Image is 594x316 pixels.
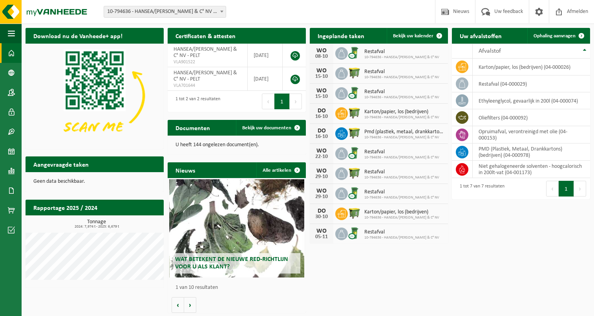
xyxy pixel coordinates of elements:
img: WB-1100-HPE-GN-50 [348,106,361,119]
div: 30-10 [314,214,329,220]
img: WB-1100-HPE-GN-50 [348,126,361,140]
div: 16-10 [314,114,329,119]
div: WO [314,68,329,74]
a: Bekijk uw documenten [236,120,305,136]
td: PMD (Plastiek, Metaal, Drankkartons) (bedrijven) (04-000978) [473,143,590,161]
span: Restafval [364,89,439,95]
span: 10-794636 - HANSEA/[PERSON_NAME] & C° NV [364,215,439,220]
span: 10-794636 - HANSEA/[PERSON_NAME] & C° NV [364,95,439,100]
span: VLA701644 [174,83,241,89]
div: 22-10 [314,154,329,160]
h2: Nieuws [168,162,203,178]
img: WB-0240-CU [348,86,361,99]
div: 16-10 [314,134,329,140]
img: WB-0240-CU [348,186,361,200]
td: niet gehalogeneerde solventen - hoogcalorisch in 200lt-vat (04-001173) [473,161,590,178]
img: WB-1100-HPE-GN-50 [348,66,361,79]
p: 1 van 10 resultaten [175,285,302,290]
h2: Documenten [168,120,218,135]
span: HANSEA/[PERSON_NAME] & C° NV - PELT [174,70,237,82]
button: Volgende [184,297,196,313]
div: WO [314,228,329,234]
h2: Certificaten & attesten [168,28,243,43]
span: 10-794636 - HANSEA/[PERSON_NAME] & C° NV [364,55,439,60]
div: DO [314,208,329,214]
a: Alle artikelen [256,162,305,178]
td: restafval (04-000029) [473,75,590,92]
h2: Rapportage 2025 / 2024 [26,200,105,215]
span: Restafval [364,229,439,235]
span: 10-794636 - HANSEA/[PERSON_NAME] & C° NV [364,235,439,240]
h2: Ingeplande taken [310,28,372,43]
p: U heeft 144 ongelezen document(en). [175,142,298,148]
h3: Tonnage [29,219,164,229]
span: Karton/papier, los (bedrijven) [364,109,439,115]
a: Wat betekent de nieuwe RED-richtlijn voor u als klant? [169,179,305,277]
span: 10-794636 - HANSEA/R. MELOTTE & C° NV - PELT [104,6,226,18]
span: VLA901522 [174,59,241,65]
span: 2024: 7,974 t - 2025: 6,679 t [29,225,164,229]
td: karton/papier, los (bedrijven) (04-000026) [473,59,590,75]
div: DO [314,128,329,134]
span: 10-794636 - HANSEA/R. MELOTTE & C° NV - PELT [104,6,226,17]
span: Restafval [364,169,439,175]
img: WB-1100-HPE-GN-50 [348,206,361,220]
iframe: chat widget [4,299,131,316]
span: Pmd (plastiek, metaal, drankkartons) (bedrijven) [364,129,444,135]
span: Afvalstof [479,48,501,54]
span: HANSEA/[PERSON_NAME] & C° NV - PELT [174,46,237,59]
button: Previous [262,94,274,109]
button: Previous [546,181,559,197]
div: WO [314,168,329,174]
span: Restafval [364,189,439,195]
a: Bekijk rapportage [105,215,163,231]
a: Bekijk uw kalender [387,28,447,44]
img: WB-0240-CU [348,46,361,59]
img: WB-0240-CU [348,146,361,160]
button: Next [290,94,302,109]
span: Wat betekent de nieuwe RED-richtlijn voor u als klant? [175,256,288,270]
span: 10-794636 - HANSEA/[PERSON_NAME] & C° NV [364,175,439,180]
span: Bekijk uw kalender [393,33,433,39]
div: 15-10 [314,74,329,79]
div: 29-10 [314,174,329,180]
span: 10-794636 - HANSEA/[PERSON_NAME] & C° NV [364,135,444,140]
td: [DATE] [248,44,283,67]
div: 29-10 [314,194,329,200]
span: 10-794636 - HANSEA/[PERSON_NAME] & C° NV [364,195,439,200]
div: WO [314,88,329,94]
div: WO [314,148,329,154]
div: 15-10 [314,94,329,99]
span: 10-794636 - HANSEA/[PERSON_NAME] & C° NV [364,115,439,120]
h2: Aangevraagde taken [26,156,97,172]
span: 10-794636 - HANSEA/[PERSON_NAME] & C° NV [364,75,439,80]
button: 1 [274,94,290,109]
h2: Uw afvalstoffen [452,28,510,43]
div: 08-10 [314,54,329,59]
span: 10-794636 - HANSEA/[PERSON_NAME] & C° NV [364,155,439,160]
h2: Download nu de Vanheede+ app! [26,28,130,43]
div: 1 tot 7 van 7 resultaten [456,180,504,197]
div: DO [314,108,329,114]
a: Ophaling aanvragen [527,28,589,44]
button: 1 [559,181,574,197]
td: oliefilters (04-000092) [473,109,590,126]
span: Restafval [364,69,439,75]
span: Bekijk uw documenten [242,125,291,130]
div: WO [314,188,329,194]
div: 1 tot 2 van 2 resultaten [172,93,220,110]
button: Next [574,181,586,197]
td: opruimafval, verontreinigd met olie (04-000153) [473,126,590,143]
img: WB-1100-HPE-GN-50 [348,166,361,180]
span: Ophaling aanvragen [534,33,576,39]
span: Restafval [364,49,439,55]
img: WB-0240-CU [348,226,361,240]
td: ethyleenglycol, gevaarlijk in 200l (04-000074) [473,92,590,109]
td: [DATE] [248,67,283,91]
p: Geen data beschikbaar. [33,179,156,184]
div: WO [314,48,329,54]
span: Restafval [364,149,439,155]
img: Download de VHEPlus App [26,44,164,147]
button: Vorige [172,297,184,313]
span: Karton/papier, los (bedrijven) [364,209,439,215]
